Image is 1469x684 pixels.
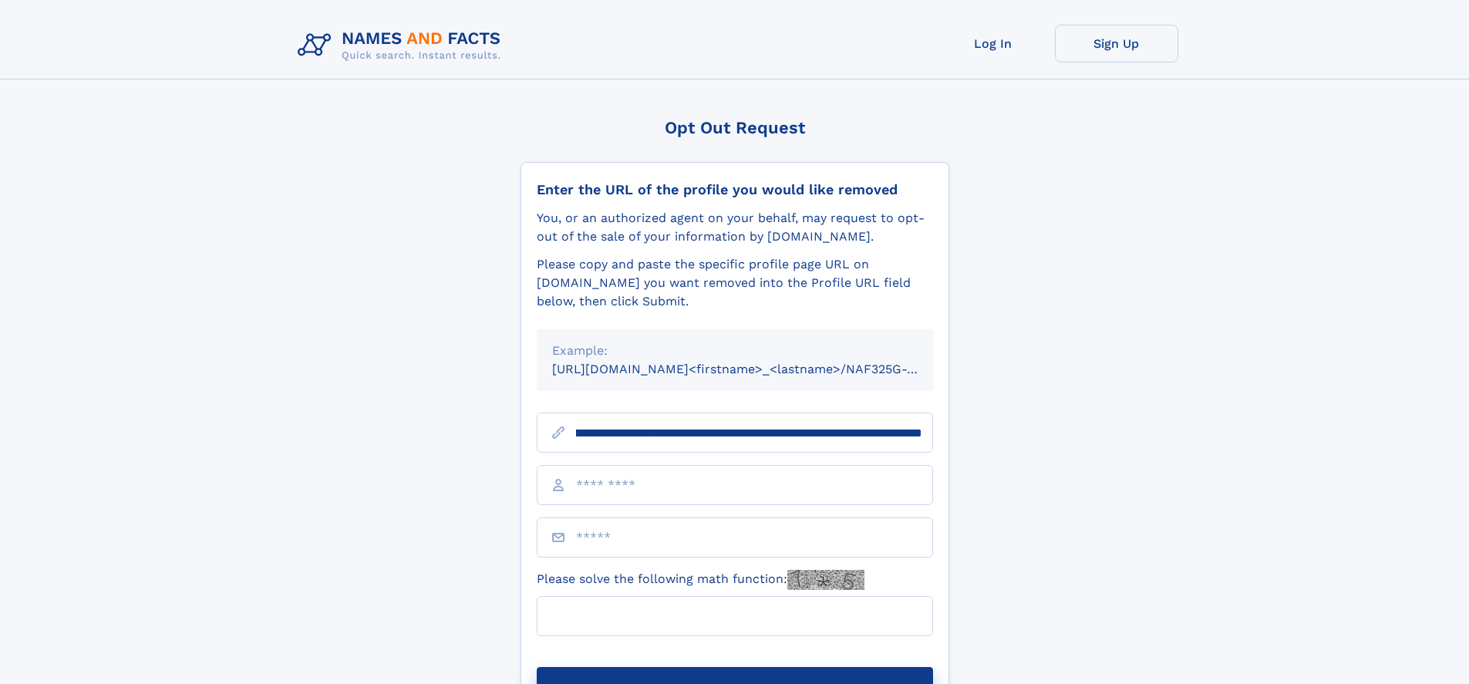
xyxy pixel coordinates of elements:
[932,25,1055,62] a: Log In
[537,181,933,198] div: Enter the URL of the profile you would like removed
[552,342,918,360] div: Example:
[537,255,933,311] div: Please copy and paste the specific profile page URL on [DOMAIN_NAME] you want removed into the Pr...
[552,362,962,376] small: [URL][DOMAIN_NAME]<firstname>_<lastname>/NAF325G-xxxxxxxx
[521,118,949,137] div: Opt Out Request
[1055,25,1178,62] a: Sign Up
[537,209,933,246] div: You, or an authorized agent on your behalf, may request to opt-out of the sale of your informatio...
[537,570,864,590] label: Please solve the following math function:
[291,25,514,66] img: Logo Names and Facts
